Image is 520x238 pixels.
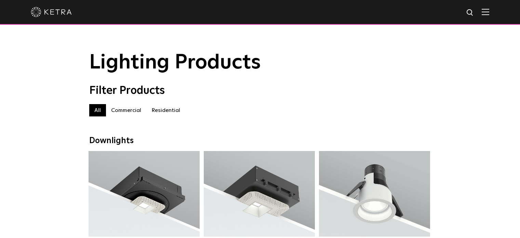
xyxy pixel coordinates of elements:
[106,104,146,116] label: Commercial
[31,7,72,17] img: ketra-logo-2019-white
[482,9,489,15] img: Hamburger%20Nav.svg
[89,136,431,146] div: Downlights
[89,104,106,116] label: All
[89,84,431,97] div: Filter Products
[89,52,261,73] span: Lighting Products
[466,9,475,17] img: search icon
[146,104,185,116] label: Residential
